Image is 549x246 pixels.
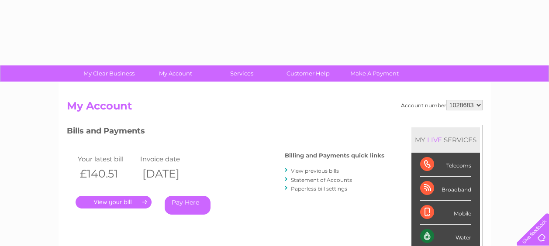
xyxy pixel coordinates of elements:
div: Account number [401,100,483,110]
div: LIVE [425,136,444,144]
a: My Clear Business [73,65,145,82]
a: . [76,196,152,208]
div: Broadband [420,177,471,201]
a: Paperless bill settings [291,185,347,192]
div: Telecoms [420,153,471,177]
a: Statement of Accounts [291,177,352,183]
h2: My Account [67,100,483,116]
h4: Billing and Payments quick links [285,152,384,159]
th: [DATE] [138,165,201,183]
div: Mobile [420,201,471,225]
h3: Bills and Payments [67,125,384,140]
th: £140.51 [76,165,138,183]
td: Invoice date [138,153,201,165]
a: Services [206,65,278,82]
div: MY SERVICES [411,127,480,152]
td: Your latest bill [76,153,138,165]
a: Make A Payment [338,65,411,82]
a: My Account [139,65,211,82]
a: Customer Help [272,65,344,82]
a: View previous bills [291,167,339,174]
a: Pay Here [165,196,211,215]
